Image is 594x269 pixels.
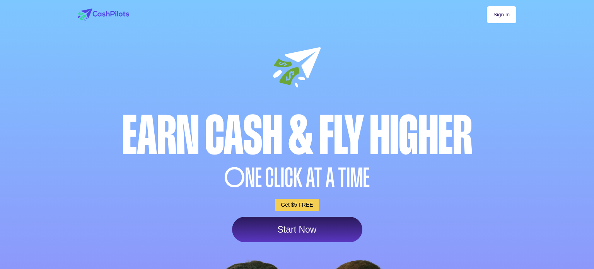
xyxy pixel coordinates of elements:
[78,9,129,21] img: logo
[224,164,245,191] span: O
[275,199,319,211] a: Get $5 FREE
[76,109,518,163] div: Earn Cash & Fly higher
[76,164,518,191] div: NE CLICK AT A TIME
[487,6,516,23] a: Sign In
[232,217,362,242] a: Start Now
